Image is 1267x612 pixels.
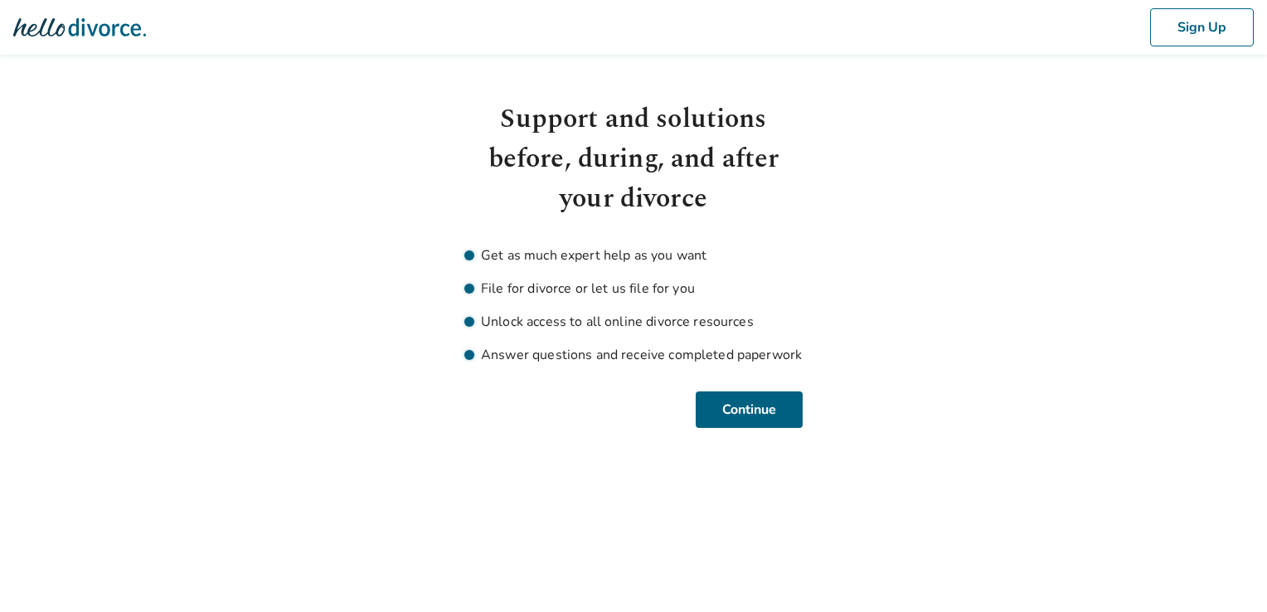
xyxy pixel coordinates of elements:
button: Sign Up [1150,8,1254,46]
img: Hello Divorce Logo [13,11,146,44]
li: Answer questions and receive completed paperwork [464,345,803,365]
button: Continue [696,391,803,428]
li: Unlock access to all online divorce resources [464,312,803,332]
li: File for divorce or let us file for you [464,279,803,299]
li: Get as much expert help as you want [464,245,803,265]
h1: Support and solutions before, during, and after your divorce [464,100,803,219]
